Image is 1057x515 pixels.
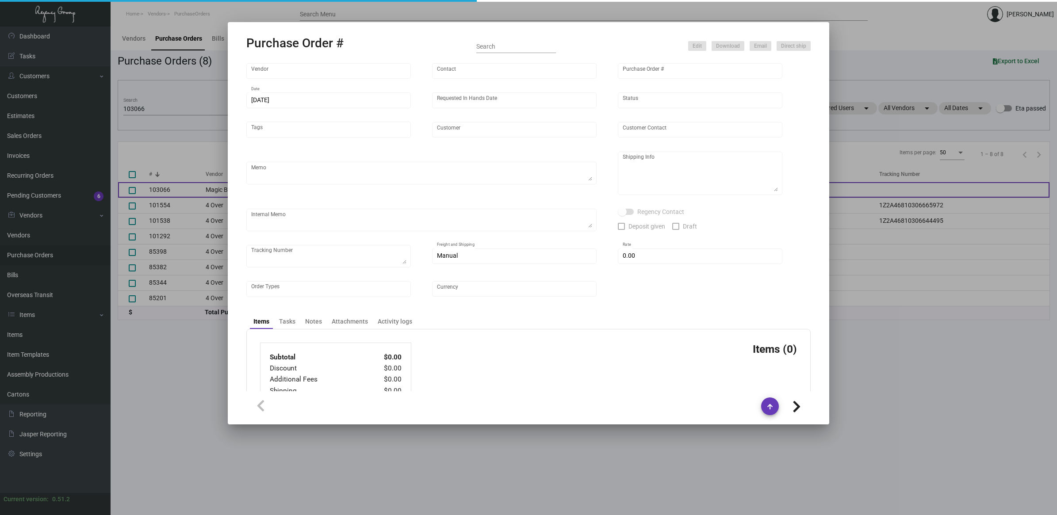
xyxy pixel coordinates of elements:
[246,36,344,51] h2: Purchase Order #
[683,221,697,232] span: Draft
[688,41,706,51] button: Edit
[693,42,702,50] span: Edit
[365,363,402,374] td: $0.00
[269,374,365,385] td: Additional Fees
[716,42,740,50] span: Download
[279,317,295,326] div: Tasks
[305,317,322,326] div: Notes
[754,42,767,50] span: Email
[637,206,684,217] span: Regency Contact
[750,41,771,51] button: Email
[378,317,412,326] div: Activity logs
[332,317,368,326] div: Attachments
[269,385,365,397] td: Shipping
[628,221,665,232] span: Deposit given
[4,495,49,504] div: Current version:
[365,374,402,385] td: $0.00
[753,343,797,355] h3: Items (0)
[269,352,365,363] td: Subtotal
[253,317,269,326] div: Items
[437,252,458,259] span: Manual
[52,495,70,504] div: 0.51.2
[781,42,806,50] span: Direct ship
[712,41,744,51] button: Download
[365,352,402,363] td: $0.00
[365,385,402,397] td: $0.00
[269,363,365,374] td: Discount
[777,41,811,51] button: Direct ship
